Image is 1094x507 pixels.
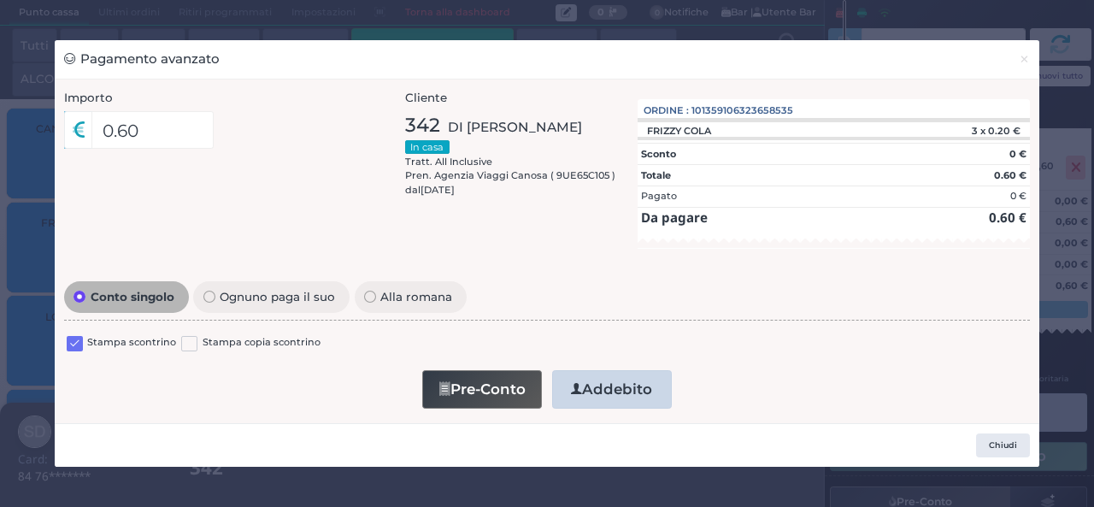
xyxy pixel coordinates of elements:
button: Addebito [552,370,672,409]
label: Stampa copia scontrino [203,335,321,351]
strong: Da pagare [641,209,708,226]
button: Pre-Conto [422,370,542,409]
div: Pagato [641,189,677,203]
strong: 0.60 € [989,209,1026,226]
span: 101359106323658535 [691,103,793,118]
input: Es. 30.99 [91,111,214,149]
div: Tratt. All Inclusive Pren. Agenzia Viaggi Canosa ( 9UE65C105 ) dal [405,111,615,197]
div: FRIZZY COLA [638,125,720,137]
strong: Totale [641,169,671,181]
span: Ognuno paga il suo [215,291,340,303]
button: Chiudi [976,433,1030,457]
span: Ordine : [644,103,689,118]
button: Chiudi [1009,40,1039,79]
strong: 0 € [1009,148,1026,160]
label: Cliente [405,89,447,106]
div: 3 x 0.20 € [932,125,1030,137]
span: 342 [405,111,440,140]
strong: 0.60 € [994,169,1026,181]
span: × [1019,50,1030,68]
span: [DATE] [421,183,455,197]
span: DI [PERSON_NAME] [448,117,582,137]
span: Conto singolo [85,291,179,303]
label: Importo [64,89,113,106]
h3: Pagamento avanzato [64,50,220,69]
small: In casa [405,140,450,154]
label: Stampa scontrino [87,335,176,351]
span: Alla romana [376,291,457,303]
strong: Sconto [641,148,676,160]
div: 0 € [1010,189,1026,203]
